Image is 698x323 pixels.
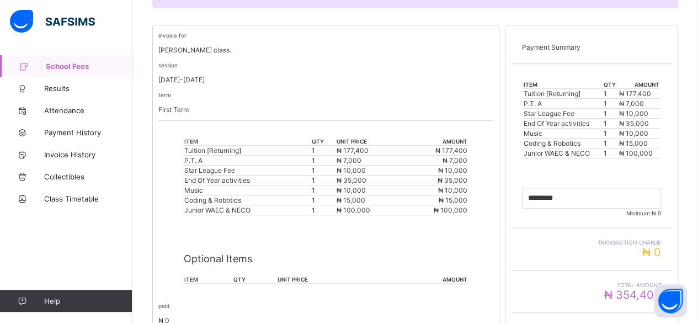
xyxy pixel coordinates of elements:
img: safsims [10,10,95,33]
div: Tuition [Returning] [184,146,311,155]
td: 1 [311,166,336,176]
th: qty [603,81,619,89]
span: ₦ 7,000 [619,99,644,108]
td: 1 [603,119,619,129]
td: Music [523,129,603,139]
td: 1 [603,109,619,119]
td: 1 [311,176,336,186]
span: Class Timetable [44,194,132,203]
span: ₦ 15,000 [439,196,467,204]
p: [DATE]-[DATE] [158,76,493,84]
span: ₦ 10,000 [438,186,467,194]
td: 1 [311,156,336,166]
td: 1 [603,129,619,139]
th: item [184,276,233,284]
th: amount [619,81,660,89]
p: Optional Items [184,253,468,264]
span: ₦ 10,000 [438,166,467,174]
th: amount [402,137,468,146]
div: Junior WAEC & NECO [184,206,311,214]
td: 1 [311,146,336,156]
span: ₦ 100,000 [337,206,370,214]
td: P.T. A [523,99,603,109]
th: unit price [277,276,382,284]
div: Music [184,186,311,194]
span: ₦ 35,000 [619,119,649,128]
td: 1 [311,195,336,205]
span: Payment History [44,128,132,137]
th: amount [382,276,468,284]
span: ₦ 177,400 [619,89,651,98]
td: 1 [603,99,619,109]
th: item [184,137,311,146]
td: Tuition [Returning] [523,89,603,99]
div: Star League Fee [184,166,311,174]
div: Coding & Robotics [184,196,311,204]
td: Coding & Robotics [523,139,603,149]
span: ₦ 10,000 [337,186,366,194]
th: qty [311,137,336,146]
td: Junior WAEC & NECO [523,149,603,158]
span: ₦ 10,000 [619,129,648,137]
span: ₦ 15,000 [619,139,648,147]
td: 1 [603,89,619,99]
td: 1 [311,205,336,215]
td: End Of Year activities [523,119,603,129]
p: [PERSON_NAME] class. [158,46,493,54]
td: 1 [311,186,336,195]
td: 1 [603,149,619,158]
span: School Fees [46,62,132,71]
span: Invoice History [44,150,132,159]
small: term [158,92,171,98]
span: ₦ 100,000 [434,206,467,214]
div: End Of Year activities [184,176,311,184]
small: invoice for [158,32,187,39]
span: ₦ 177,400 [435,146,467,155]
span: ₦ 7,000 [443,156,467,165]
span: Results [44,84,132,93]
span: ₦ 0 [642,246,661,259]
div: P.T. A [184,156,311,165]
span: Collectibles [44,172,132,181]
span: ₦ 35,000 [337,176,366,184]
button: Open asap [654,284,687,317]
span: ₦ 10,000 [619,109,648,118]
small: session [158,62,178,68]
span: Attendance [44,106,132,115]
span: ₦ 35,000 [438,176,467,184]
th: item [523,81,603,89]
span: Transaction charge [522,239,661,246]
span: ₦ 10,000 [337,166,366,174]
td: 1 [603,139,619,149]
span: ₦ 100,000 [619,149,653,157]
span: Minimum: [522,210,661,216]
th: qty [233,276,277,284]
span: ₦ 177,400 [337,146,369,155]
th: unit price [336,137,402,146]
span: ₦ 0 [652,210,661,216]
span: ₦ 15,000 [337,196,365,204]
span: ₦ 7,000 [337,156,361,165]
td: Star League Fee [523,109,603,119]
span: Help [44,296,132,305]
p: Payment Summary [522,43,661,51]
p: First Term [158,105,493,114]
span: Total Amount [522,282,661,288]
span: ₦ 354,400 [604,288,661,301]
small: paid [158,303,169,309]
